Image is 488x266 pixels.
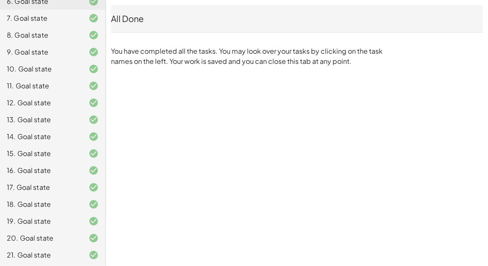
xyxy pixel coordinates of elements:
i: Task finished and correct. [89,13,99,23]
i: Task finished and correct. [89,30,99,40]
i: Task finished and correct. [89,47,99,57]
div: 18. Goal state [7,199,75,209]
div: 7. Goal state [7,13,75,23]
i: Task finished and correct. [89,165,99,176]
i: Task finished and correct. [89,98,99,108]
div: 20. Goal state [7,233,75,243]
div: All Done [111,13,483,25]
i: Task finished and correct. [89,148,99,159]
p: You have completed all the tasks. You may look over your tasks by clicking on the task names on t... [111,46,386,66]
div: 15. Goal state [7,148,75,159]
i: Task finished and correct. [89,199,99,209]
i: Task finished and correct. [89,81,99,91]
i: Task finished and correct. [89,216,99,226]
div: 19. Goal state [7,216,75,226]
i: Task finished and correct. [89,115,99,125]
i: Task finished and correct. [89,64,99,74]
div: 14. Goal state [7,132,75,142]
i: Task finished and correct. [89,132,99,142]
div: 11. Goal state [7,81,75,91]
div: 8. Goal state [7,30,75,40]
i: Task finished and correct. [89,250,99,260]
div: 17. Goal state [7,182,75,192]
div: 9. Goal state [7,47,75,57]
div: 10. Goal state [7,64,75,74]
i: Task finished and correct. [89,182,99,192]
div: 21. Goal state [7,250,75,260]
i: Task finished and correct. [89,233,99,243]
div: 16. Goal state [7,165,75,176]
div: 13. Goal state [7,115,75,125]
div: 12. Goal state [7,98,75,108]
